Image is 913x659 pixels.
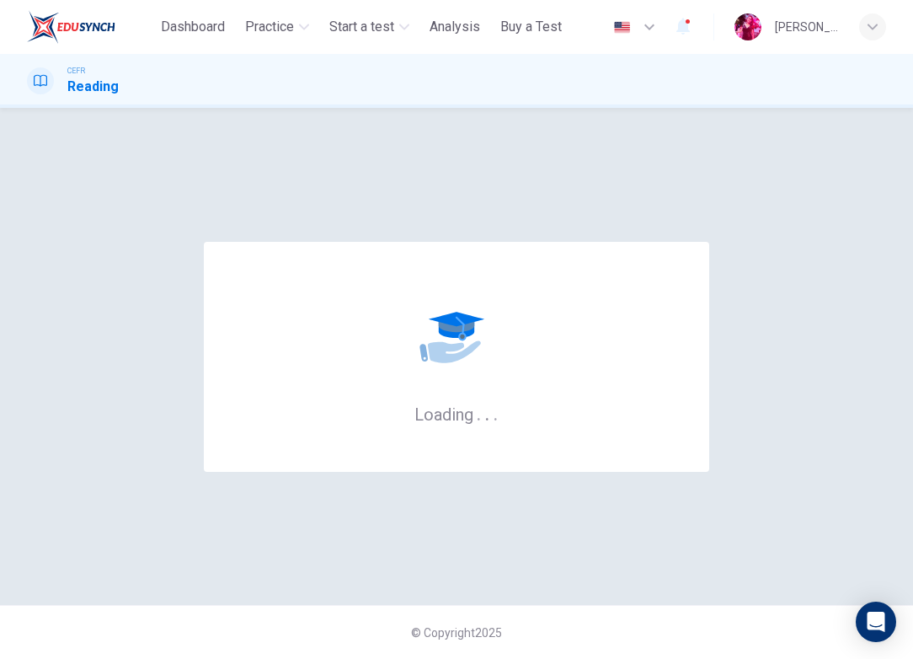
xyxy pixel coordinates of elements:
[414,403,499,425] h6: Loading
[323,12,416,42] button: Start a test
[27,10,154,44] a: ELTC logo
[484,399,490,426] h6: .
[494,12,569,42] button: Buy a Test
[430,17,480,37] span: Analysis
[611,21,633,34] img: en
[856,602,896,642] div: Open Intercom Messenger
[734,13,761,40] img: Profile picture
[500,17,562,37] span: Buy a Test
[161,17,225,37] span: Dashboard
[67,65,85,77] span: CEFR
[27,10,115,44] img: ELTC logo
[775,17,839,37] div: [PERSON_NAME]
[154,12,232,42] button: Dashboard
[67,77,119,97] h1: Reading
[476,399,482,426] h6: .
[493,399,499,426] h6: .
[238,12,316,42] button: Practice
[329,17,394,37] span: Start a test
[423,12,487,42] button: Analysis
[245,17,294,37] span: Practice
[411,626,502,640] span: © Copyright 2025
